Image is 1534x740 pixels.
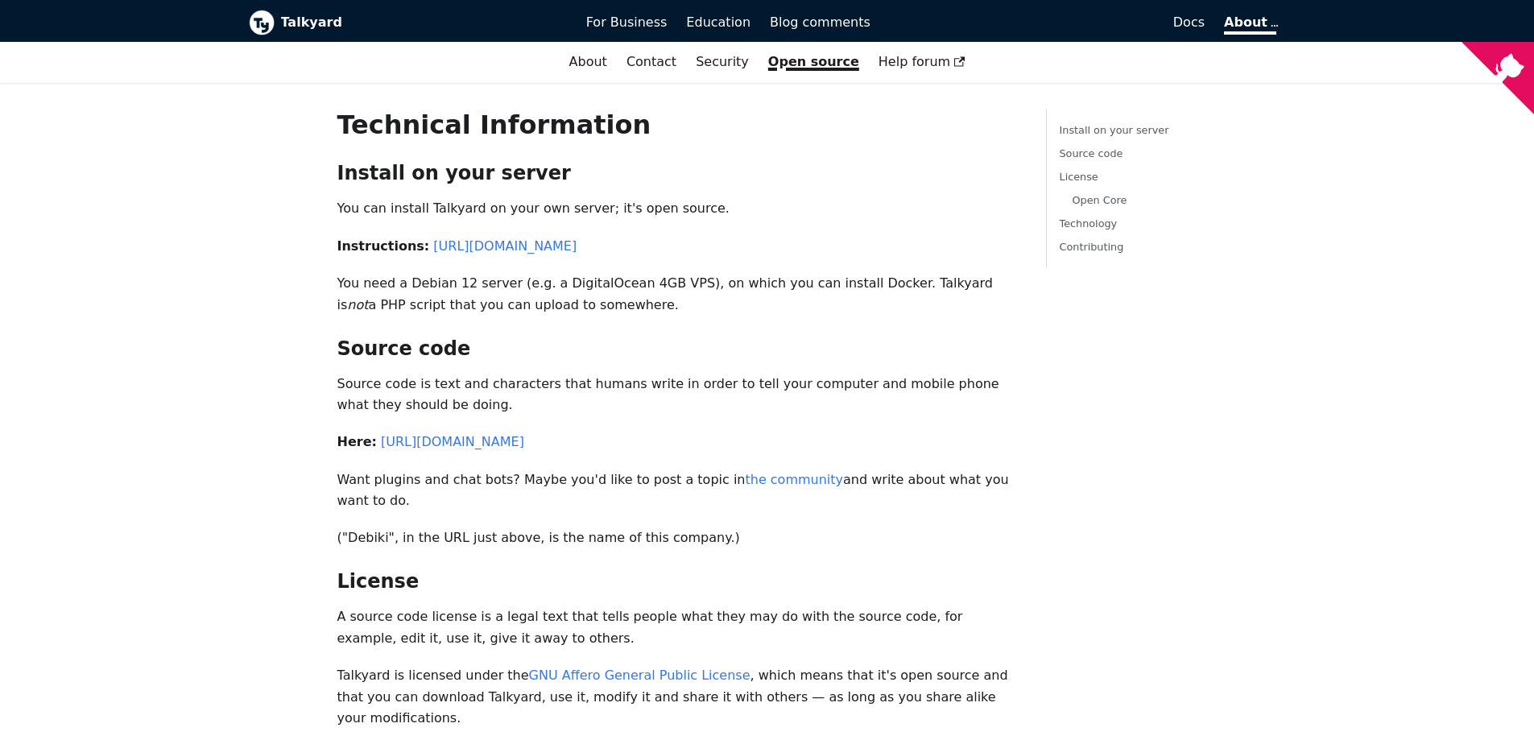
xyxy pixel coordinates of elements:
[676,9,760,36] a: Education
[1060,171,1098,183] a: License
[686,14,750,30] span: Education
[337,109,1020,141] h1: Technical Information
[1224,14,1276,35] a: About
[337,434,377,449] strong: Here:
[347,297,368,312] em: not
[249,10,564,35] a: Talkyard logoTalkyard
[760,9,880,36] a: Blog comments
[617,48,686,76] a: Contact
[1060,147,1123,159] a: Source code
[337,198,1020,219] p: You can install Talkyard on your own server; it's open source.
[433,238,577,254] a: [URL][DOMAIN_NAME]
[770,14,870,30] span: Blog comments
[577,9,677,36] a: For Business
[337,337,1020,361] h2: Source code
[560,48,617,76] a: About
[337,606,1020,649] p: A source code license is a legal text that tells people what they may do with the source code, fo...
[249,10,275,35] img: Talkyard logo
[337,238,430,254] strong: Instructions:
[529,668,750,683] a: GNU Affero General Public License
[337,665,1020,729] p: Talkyard is licensed under the , which means that it's open source and that you can download Talk...
[759,48,869,76] a: Open source
[1060,217,1118,229] a: Technology
[381,434,524,449] a: [URL][DOMAIN_NAME]
[880,9,1214,36] a: Docs
[337,161,1020,185] h2: Install on your server
[281,12,564,33] b: Talkyard
[1060,124,1169,136] a: Install on your server
[1060,241,1124,253] a: Contributing
[337,374,1020,416] p: Source code is text and characters that humans write in order to tell your computer and mobile ph...
[337,527,1020,548] p: ("Debiki", in the URL just above, is the name of this company.)
[879,54,965,69] span: Help forum
[1173,14,1205,30] span: Docs
[337,273,1020,316] p: You need a Debian 12 server (e.g. a DigitalOcean 4GB VPS), on which you can install Docker. Talky...
[745,472,843,487] a: the community
[586,14,668,30] span: For Business
[686,48,759,76] a: Security
[337,569,1020,593] h2: License
[1073,194,1127,206] a: Open Core
[869,48,975,76] a: Help forum
[337,469,1020,512] p: Want plugins and chat bots? Maybe you'd like to post a topic in and write about what you want to do.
